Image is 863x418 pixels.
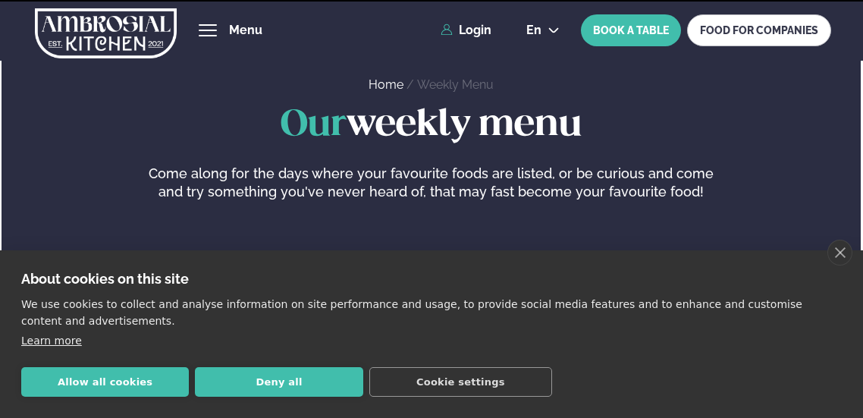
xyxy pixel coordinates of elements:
strong: About cookies on this site [21,271,189,287]
span: en [526,24,541,36]
span: Our [281,108,347,143]
button: Deny all [195,367,362,397]
span: / [406,77,417,92]
a: FOOD FOR COMPANIES [687,14,831,46]
button: en [514,24,572,36]
p: Come along for the days where your favourite foods are listed, or be curious and come and try som... [145,165,718,201]
button: Cookie settings [369,367,552,397]
a: Weekly Menu [417,77,494,92]
button: hamburger [199,21,217,39]
button: BOOK A TABLE [581,14,681,46]
p: We use cookies to collect and analyse information on site performance and usage, to provide socia... [21,296,842,329]
img: logo [35,2,177,64]
a: Learn more [21,335,82,347]
button: Allow all cookies [21,367,189,397]
a: close [827,240,852,266]
a: Login [441,24,491,37]
a: Home [369,77,403,92]
h1: weekly menu [33,105,829,146]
